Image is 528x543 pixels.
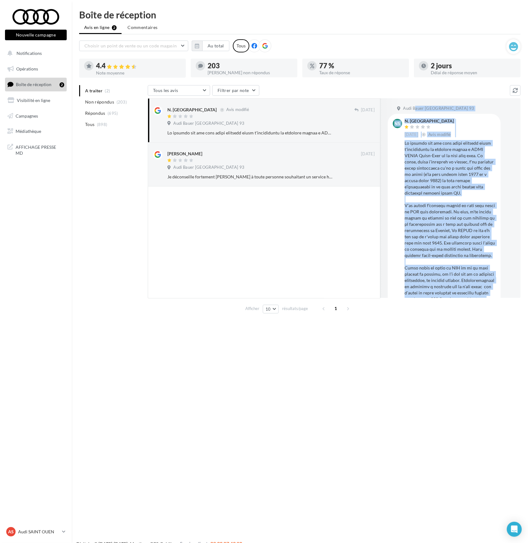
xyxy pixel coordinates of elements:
[167,107,217,113] div: N. [GEOGRAPHIC_DATA]
[507,522,522,537] div: Open Intercom Messenger
[266,307,271,312] span: 10
[16,143,64,156] span: AFFICHAGE PRESSE MD
[245,306,259,312] span: Afficher
[16,128,41,134] span: Médiathèque
[192,41,229,51] button: Au total
[127,24,157,31] span: Commentaires
[148,85,210,96] button: Tous les avis
[17,51,42,56] span: Notifications
[395,120,401,127] span: NS
[108,111,118,116] span: (695)
[331,303,341,313] span: 1
[60,82,64,87] div: 2
[18,529,60,535] p: Audi SAINT OUEN
[167,130,334,136] div: Lo ipsumdo sit ame cons adipi elitsedd eiusm t'incididuntu la etdolore magnaa e ADMI VENIA Quisn-...
[5,526,67,538] a: AS Audi SAINT OUEN
[428,132,451,137] span: Avis modifié
[212,85,259,96] button: Filtrer par note
[405,132,418,138] span: [DATE]
[167,174,334,180] div: Je déconseille fortement [PERSON_NAME] à toute personne souhaitant un service honnête et professi...
[319,70,404,75] div: Taux de réponse
[79,41,188,51] button: Choisir un point de vente ou un code magasin
[85,110,105,116] span: Répondus
[361,107,375,113] span: [DATE]
[208,70,292,75] div: [PERSON_NAME] non répondus
[319,62,404,69] div: 77 %
[361,151,375,157] span: [DATE]
[173,165,244,170] span: Audi Bauer [GEOGRAPHIC_DATA] 93
[431,62,516,69] div: 2 jours
[263,305,279,313] button: 10
[282,306,308,312] span: résultats/page
[8,529,14,535] span: AS
[4,125,68,138] a: Médiathèque
[153,88,178,93] span: Tous les avis
[4,109,68,123] a: Campagnes
[173,121,244,126] span: Audi Bauer [GEOGRAPHIC_DATA] 93
[16,113,38,118] span: Campagnes
[117,99,127,104] span: (203)
[16,66,38,71] span: Opérations
[405,119,454,123] div: N. [GEOGRAPHIC_DATA]
[96,71,181,75] div: Note moyenne
[16,82,51,87] span: Boîte de réception
[84,43,177,48] span: Choisir un point de vente ou un code magasin
[4,47,65,60] button: Notifications
[96,62,181,70] div: 4.4
[202,41,229,51] button: Au total
[4,94,68,107] a: Visibilité en ligne
[4,140,68,159] a: AFFICHAGE PRESSE MD
[79,10,521,19] div: Boîte de réception
[403,106,474,111] span: Audi Bauer [GEOGRAPHIC_DATA] 93
[405,140,496,427] div: Lo ipsumdo sit ame cons adipi elitsedd eiusm t'incididuntu la etdolore magnaa e ADMI VENIA Quisn-...
[17,98,50,103] span: Visibilité en ligne
[431,70,516,75] div: Délai de réponse moyen
[5,30,67,40] button: Nouvelle campagne
[226,107,249,112] span: Avis modifié
[167,151,202,157] div: [PERSON_NAME]
[4,62,68,75] a: Opérations
[85,99,114,105] span: Non répondus
[4,78,68,91] a: Boîte de réception2
[208,62,292,69] div: 203
[97,122,108,127] span: (898)
[233,39,249,52] div: Tous
[85,121,94,128] span: Tous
